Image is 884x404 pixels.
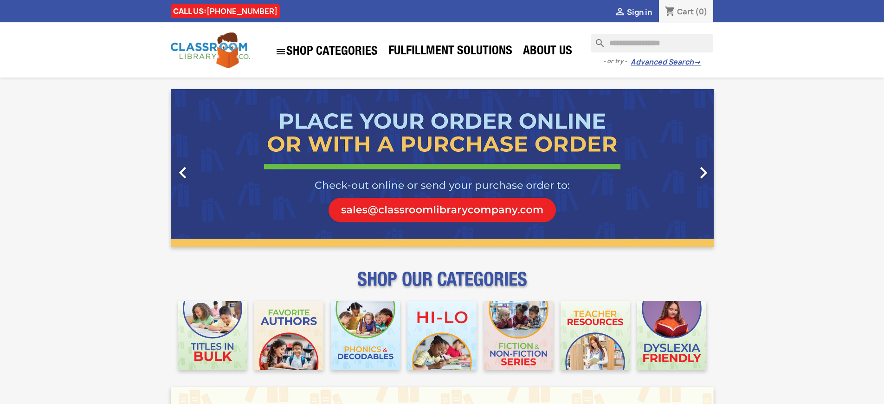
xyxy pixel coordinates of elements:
a: Previous [171,89,252,247]
img: CLC_Teacher_Resources_Mobile.jpg [561,301,630,370]
span: (0) [695,7,708,17]
ul: Carousel container [171,89,714,247]
img: CLC_Bulk_Mobile.jpg [178,301,247,370]
img: CLC_Fiction_Nonfiction_Mobile.jpg [484,301,553,370]
a: [PHONE_NUMBER] [206,6,277,16]
input: Search [591,34,713,52]
img: CLC_Favorite_Authors_Mobile.jpg [254,301,323,370]
span: Sign in [627,7,652,17]
i:  [275,46,286,57]
a: Advanced Search→ [631,58,701,67]
span: Cart [677,7,694,17]
p: SHOP OUR CATEGORIES [171,277,714,293]
i: search [591,34,602,45]
a: Next [632,89,714,247]
img: Classroom Library Company [171,33,250,68]
i:  [614,7,626,18]
a:  Sign in [614,7,652,17]
i: shopping_cart [665,7,676,18]
span: → [694,58,701,67]
i:  [692,161,715,184]
img: CLC_HiLo_Mobile.jpg [407,301,477,370]
i:  [171,161,194,184]
img: CLC_Phonics_And_Decodables_Mobile.jpg [331,301,400,370]
a: SHOP CATEGORIES [271,41,382,62]
a: Fulfillment Solutions [384,43,517,61]
a: About Us [518,43,577,61]
span: - or try - [603,57,631,66]
div: CALL US: [171,4,280,18]
img: CLC_Dyslexia_Mobile.jpg [637,301,706,370]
